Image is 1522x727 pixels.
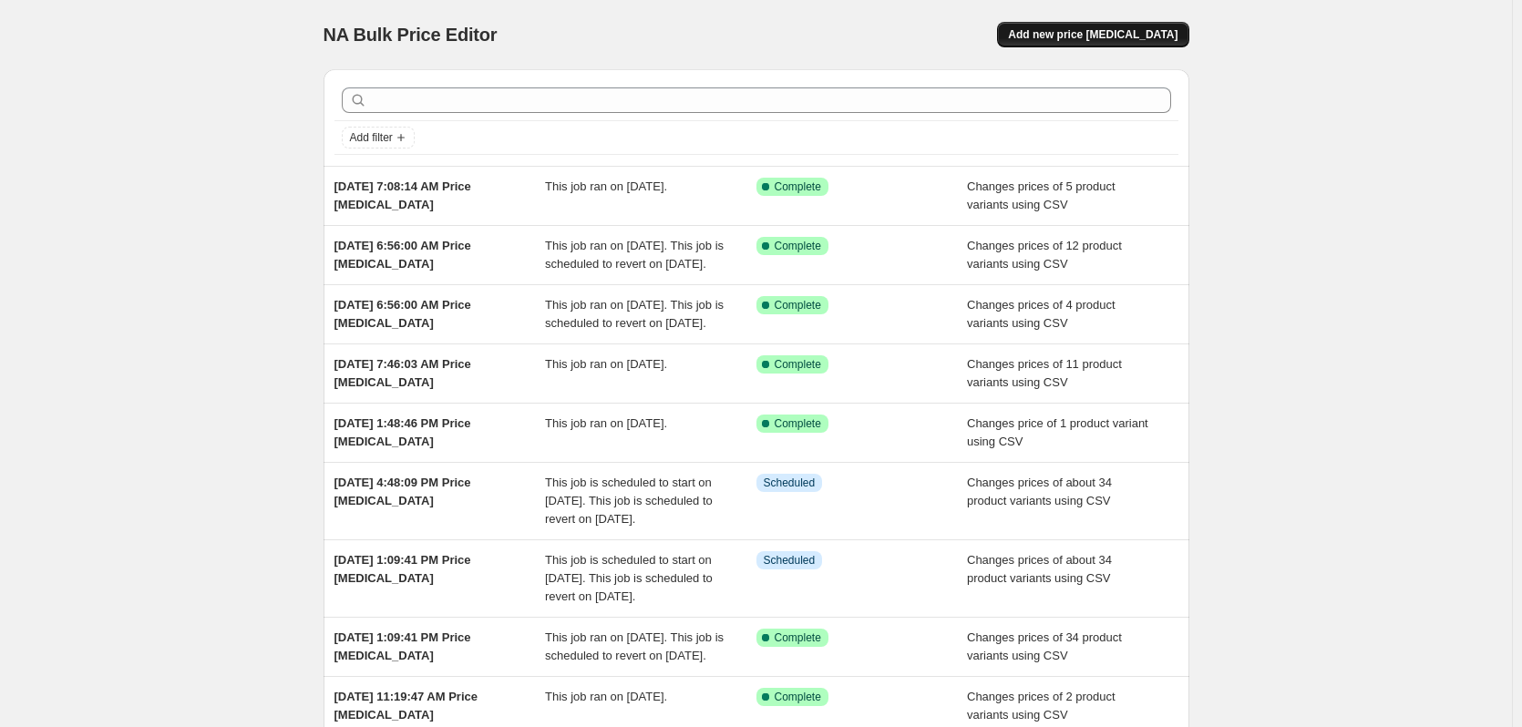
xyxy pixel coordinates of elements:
[775,239,821,253] span: Complete
[545,416,667,430] span: This job ran on [DATE].
[545,298,724,330] span: This job ran on [DATE]. This job is scheduled to revert on [DATE].
[1008,27,1177,42] span: Add new price [MEDICAL_DATA]
[967,476,1112,507] span: Changes prices of about 34 product variants using CSV
[334,416,471,448] span: [DATE] 1:48:46 PM Price [MEDICAL_DATA]
[334,179,471,211] span: [DATE] 7:08:14 AM Price [MEDICAL_DATA]
[324,25,498,45] span: NA Bulk Price Editor
[775,630,821,645] span: Complete
[775,416,821,431] span: Complete
[967,553,1112,585] span: Changes prices of about 34 product variants using CSV
[545,690,667,703] span: This job ran on [DATE].
[967,630,1122,662] span: Changes prices of 34 product variants using CSV
[334,630,471,662] span: [DATE] 1:09:41 PM Price [MEDICAL_DATA]
[967,357,1122,389] span: Changes prices of 11 product variants using CSV
[764,553,816,568] span: Scheduled
[334,239,471,271] span: [DATE] 6:56:00 AM Price [MEDICAL_DATA]
[967,298,1116,330] span: Changes prices of 4 product variants using CSV
[775,690,821,704] span: Complete
[334,298,471,330] span: [DATE] 6:56:00 AM Price [MEDICAL_DATA]
[997,22,1188,47] button: Add new price [MEDICAL_DATA]
[967,416,1148,448] span: Changes price of 1 product variant using CSV
[775,179,821,194] span: Complete
[545,553,713,603] span: This job is scheduled to start on [DATE]. This job is scheduled to revert on [DATE].
[334,690,478,722] span: [DATE] 11:19:47 AM Price [MEDICAL_DATA]
[967,239,1122,271] span: Changes prices of 12 product variants using CSV
[545,476,713,526] span: This job is scheduled to start on [DATE]. This job is scheduled to revert on [DATE].
[334,476,471,507] span: [DATE] 4:48:09 PM Price [MEDICAL_DATA]
[545,630,724,662] span: This job ran on [DATE]. This job is scheduled to revert on [DATE].
[545,179,667,193] span: This job ran on [DATE].
[545,239,724,271] span: This job ran on [DATE]. This job is scheduled to revert on [DATE].
[334,357,471,389] span: [DATE] 7:46:03 AM Price [MEDICAL_DATA]
[342,127,415,148] button: Add filter
[334,553,471,585] span: [DATE] 1:09:41 PM Price [MEDICAL_DATA]
[967,690,1116,722] span: Changes prices of 2 product variants using CSV
[545,357,667,371] span: This job ran on [DATE].
[350,130,393,145] span: Add filter
[967,179,1116,211] span: Changes prices of 5 product variants using CSV
[775,357,821,372] span: Complete
[775,298,821,312] span: Complete
[764,476,816,490] span: Scheduled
